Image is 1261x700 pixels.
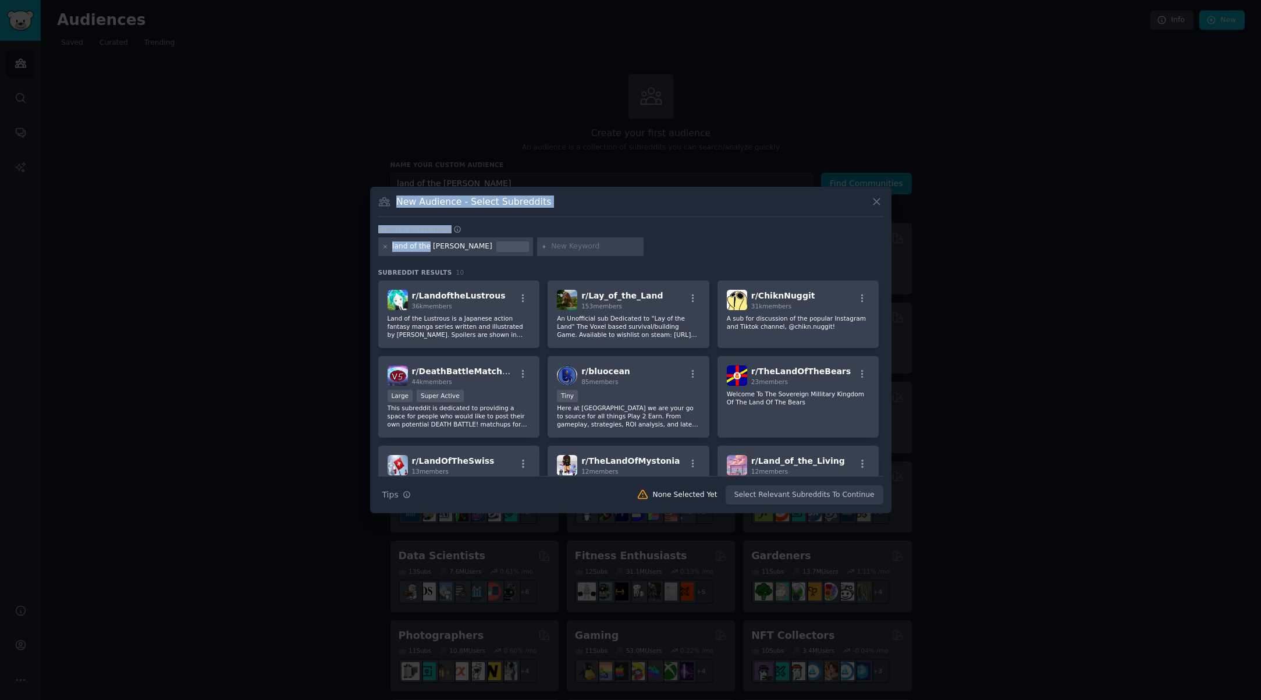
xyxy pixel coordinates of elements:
span: 23 members [751,378,788,385]
p: Welcome To The Sovereign Millitary Kingdom Of The Land Of The Bears [727,390,870,406]
div: Super Active [417,390,464,402]
span: r/ Lay_of_the_Land [581,291,663,300]
img: Lay_of_the_Land [557,290,577,310]
img: LandoftheLustrous [388,290,408,310]
img: TheLandOfTheBears [727,365,747,386]
img: Land_of_the_Living [727,455,747,475]
button: Tips [378,485,415,505]
img: bluocean [557,365,577,386]
p: Here at [GEOGRAPHIC_DATA] we are your go to source for all things Play 2 Earn. From gameplay, str... [557,404,700,428]
div: None Selected Yet [653,490,717,500]
span: r/ Land_of_the_Living [751,456,845,466]
p: This subreddit is dedicated to providing a space for people who would like to post their own pote... [388,404,531,428]
div: land of the [PERSON_NAME] [392,241,492,252]
h3: Search keywords [378,225,450,233]
span: 12 members [581,468,618,475]
span: 153 members [581,303,622,310]
p: An Unofficial sub Dedicated to "Lay of the Land" The Voxel based survival/building Game. Availabl... [557,314,700,339]
span: 36k members [412,303,452,310]
span: Tips [382,489,399,501]
img: LandOfTheSwiss [388,455,408,475]
img: DeathBattleMatchups [388,365,408,386]
span: r/ TheLandOfTheBears [751,367,851,376]
span: 85 members [581,378,618,385]
div: Tiny [557,390,578,402]
input: New Keyword [551,241,640,252]
span: r/ LandOfTheSwiss [412,456,495,466]
div: Large [388,390,413,402]
span: 12 members [751,468,788,475]
span: 10 [456,269,464,276]
span: 44k members [412,378,452,385]
span: r/ TheLandOfMystonia [581,456,680,466]
p: Land of the Lustrous is a Japanese action fantasy manga series written and illustrated by [PERSON... [388,314,531,339]
img: ChiknNuggit [727,290,747,310]
span: 31k members [751,303,791,310]
span: 13 members [412,468,449,475]
span: r/ ChiknNuggit [751,291,815,300]
span: r/ bluocean [581,367,630,376]
span: Subreddit Results [378,268,452,276]
p: A sub for discussion of the popular Instagram and Tiktok channel, @chikn.nuggit! [727,314,870,331]
span: r/ LandoftheLustrous [412,291,506,300]
img: TheLandOfMystonia [557,455,577,475]
span: r/ DeathBattleMatchups [412,367,519,376]
h3: New Audience - Select Subreddits [396,196,551,208]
